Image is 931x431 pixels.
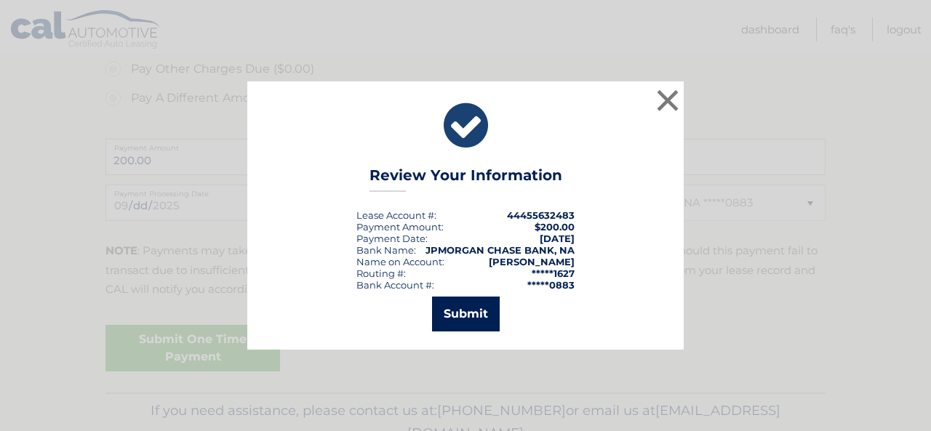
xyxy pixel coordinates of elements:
[356,279,434,291] div: Bank Account #:
[425,244,575,256] strong: JPMORGAN CHASE BANK, NA
[356,267,406,279] div: Routing #:
[356,209,436,221] div: Lease Account #:
[535,221,575,233] span: $200.00
[507,209,575,221] strong: 44455632483
[489,256,575,267] strong: [PERSON_NAME]
[653,86,682,115] button: ×
[356,233,425,244] span: Payment Date
[432,297,500,331] button: Submit
[356,221,444,233] div: Payment Amount:
[356,244,416,256] div: Bank Name:
[540,233,575,244] span: [DATE]
[356,256,444,267] div: Name on Account:
[356,233,428,244] div: :
[369,166,562,192] h3: Review Your Information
